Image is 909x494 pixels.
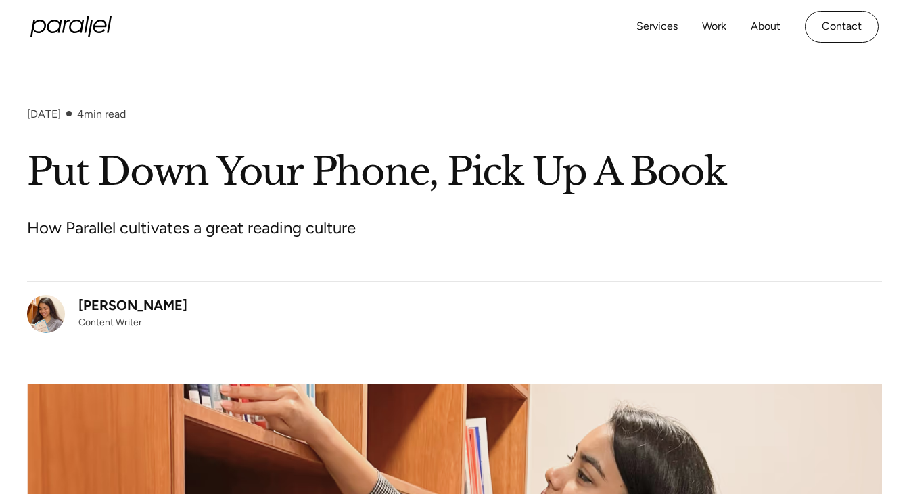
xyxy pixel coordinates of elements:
[702,17,726,37] a: Work
[636,17,678,37] a: Services
[751,17,780,37] a: About
[77,108,84,120] span: 4
[805,11,879,43] a: Contact
[27,295,65,333] img: Kashish Agrawal
[27,148,882,197] h1: Put Down Your Phone, Pick Up A Book
[77,108,126,120] div: min read
[27,108,61,120] div: [DATE]
[30,16,112,37] a: home
[27,295,187,333] a: [PERSON_NAME]Content Writer
[78,315,187,330] div: Content Writer
[27,216,534,240] p: How Parallel cultivates a great reading culture
[78,295,187,315] div: [PERSON_NAME]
